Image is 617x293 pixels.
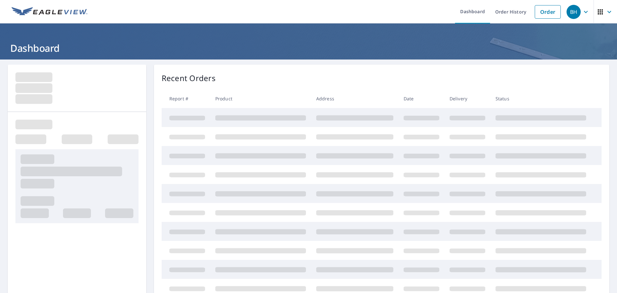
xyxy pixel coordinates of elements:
[311,89,398,108] th: Address
[162,89,210,108] th: Report #
[567,5,581,19] div: BH
[398,89,444,108] th: Date
[162,72,216,84] p: Recent Orders
[12,7,87,17] img: EV Logo
[210,89,311,108] th: Product
[490,89,591,108] th: Status
[444,89,490,108] th: Delivery
[535,5,561,19] a: Order
[8,41,609,55] h1: Dashboard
